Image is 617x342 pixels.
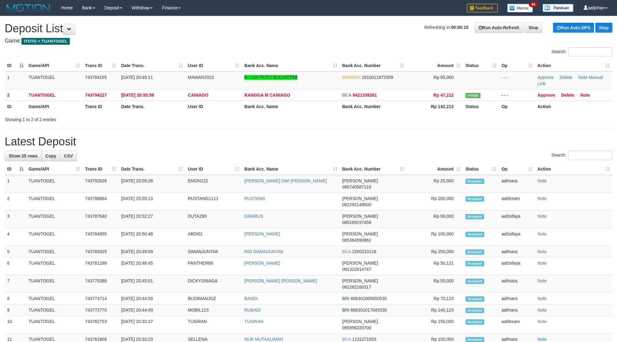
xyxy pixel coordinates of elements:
span: Accepted [466,308,484,313]
td: [DATE] 20:55:13 [119,193,185,211]
input: Search: [568,151,612,160]
span: BCA [342,93,352,98]
td: 743784995 [83,228,119,246]
span: Refreshing in: [424,25,468,30]
a: Copy [41,151,60,161]
th: Game/API: activate to sort column ascending [26,163,83,175]
td: TUANTOGEL [26,228,83,246]
td: TUANTOGEL [26,89,83,101]
th: ID: activate to sort column descending [5,163,26,175]
td: TUANTOGEL [26,304,83,316]
span: Copy 2200210118 to clipboard [352,249,376,254]
a: NI LUH PUTU SUGIASTINI [244,75,297,80]
span: Copy 081262160317 to clipboard [342,285,371,290]
span: Copy 081322614747 to clipboard [342,267,371,272]
td: 743762753 [83,316,119,334]
span: [PERSON_NAME] [342,278,378,283]
th: Date Trans.: activate to sort column ascending [119,60,185,71]
span: Copy 686301017045530 to clipboard [351,308,387,312]
span: Accepted [466,196,484,202]
th: Action [535,101,612,112]
a: Manual Link [538,75,603,86]
span: Accepted [466,279,484,284]
td: aafmara [499,175,535,193]
h1: Deposit List [5,22,612,35]
a: BANDI [244,296,258,301]
span: 743784155 [85,75,107,80]
a: Approve [538,93,555,98]
td: aafmara [499,304,535,316]
th: Bank Acc. Name [242,101,340,112]
td: aafmara [499,293,535,304]
td: Rp 150,000 [407,316,463,334]
a: Note [538,178,547,183]
td: DUTA299 [185,211,242,228]
a: Note [538,278,547,283]
th: Date Trans.: activate to sort column ascending [119,163,185,175]
th: Trans ID: activate to sort column ascending [83,163,119,175]
td: DICKYSINAGA [185,275,242,293]
th: ID [5,101,26,112]
td: TUANTOGEL [26,293,83,304]
span: Accepted [466,249,484,255]
td: TUANTOGEL [26,175,83,193]
span: [DATE] 20:49:11 [121,75,153,80]
span: [PERSON_NAME] [342,231,378,236]
td: Rp 70,123 [407,293,463,304]
a: Note [578,75,588,80]
label: Search: [552,151,612,160]
a: Note [538,296,547,301]
td: aafzefaya [499,228,535,246]
input: Search: [568,47,612,57]
td: Rp 99,000 [407,211,463,228]
td: Rp 50,121 [407,258,463,275]
td: [DATE] 20:48:45 [119,258,185,275]
span: Accepted [466,179,484,184]
th: Bank Acc. Number: activate to sort column ascending [340,163,407,175]
span: Accepted [466,232,484,237]
span: Copy [45,153,56,158]
span: Copy 085384590862 to clipboard [342,238,371,243]
span: Accepted [466,319,484,325]
td: - - - [499,71,535,89]
td: TUANTOGEL [26,316,83,334]
td: RUSTANG1111 [185,193,242,211]
td: aafmara [499,275,535,293]
th: Amount: activate to sort column ascending [407,163,463,175]
span: 34 [529,2,537,7]
a: Note [538,249,547,254]
th: User ID: activate to sort column ascending [185,60,242,71]
td: 4 [5,228,26,246]
td: [DATE] 20:55:28 [119,175,185,193]
td: Rp 100,000 [407,228,463,246]
a: RIO SIMANJUNTAK [244,249,284,254]
th: Status: activate to sort column ascending [463,163,499,175]
span: Copy 082292149500 to clipboard [342,202,371,207]
td: aafzefaya [499,211,535,228]
span: [PERSON_NAME] [342,261,378,266]
td: [DATE] 20:49:09 [119,246,185,258]
th: Bank Acc. Number [340,101,407,112]
img: Button%20Memo.svg [507,4,533,12]
td: 1 [5,71,26,89]
td: 7 [5,275,26,293]
td: Rp 200,000 [407,193,463,211]
span: Show 25 rows [9,153,38,158]
td: 743792626 [83,175,119,193]
a: Delete [560,75,572,80]
th: Bank Acc. Number: activate to sort column ascending [340,60,407,71]
a: Approve [538,75,554,80]
span: [PERSON_NAME] [342,178,378,183]
td: Rp 50,000 [407,275,463,293]
td: 6 [5,258,26,275]
td: 743772770 [83,304,119,316]
img: Feedback.jpg [467,4,498,12]
th: Rp 142.212 [407,101,463,112]
td: TUANTOGEL [26,71,83,89]
td: 743783025 [83,246,119,258]
a: Note [538,319,547,324]
a: Note [538,231,547,236]
td: Rp 250,000 [407,246,463,258]
a: NUR MUTAALIMAH [244,337,283,342]
span: Accepted [466,261,484,266]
